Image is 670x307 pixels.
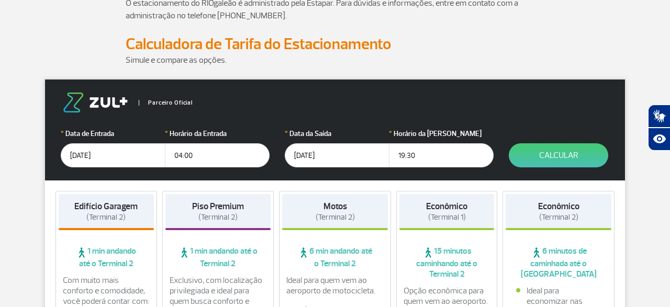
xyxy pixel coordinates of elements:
label: Horário da [PERSON_NAME] [389,128,494,139]
h2: Calculadora de Tarifa do Estacionamento [126,35,544,54]
button: Abrir tradutor de língua de sinais. [648,105,670,128]
label: Data de Entrada [61,128,165,139]
span: 15 minutos caminhando até o Terminal 2 [399,246,495,279]
span: 6 minutos de caminhada até o [GEOGRAPHIC_DATA] [506,246,611,279]
span: 1 min andando até o Terminal 2 [165,246,271,269]
div: Plugin de acessibilidade da Hand Talk. [648,105,670,151]
span: 1 min andando até o Terminal 2 [59,246,154,269]
p: Ideal para quem vem ao aeroporto de motocicleta. [286,275,384,296]
input: dd/mm/aaaa [61,143,165,167]
strong: Edifício Garagem [74,201,138,212]
span: Parceiro Oficial [139,100,193,106]
strong: Piso Premium [192,201,244,212]
span: (Terminal 2) [539,212,578,222]
strong: Econômico [426,201,467,212]
img: logo-zul.png [61,93,130,112]
p: Com muito mais conforto e comodidade, você poderá contar com: [63,275,150,306]
label: Horário da Entrada [165,128,270,139]
p: Simule e compare as opções. [126,54,544,66]
span: (Terminal 2) [86,212,126,222]
span: (Terminal 1) [428,212,466,222]
span: (Terminal 2) [316,212,355,222]
span: (Terminal 2) [198,212,238,222]
input: dd/mm/aaaa [285,143,389,167]
label: Data da Saída [285,128,389,139]
button: Abrir recursos assistivos. [648,128,670,151]
strong: Motos [323,201,347,212]
p: Opção econômica para quem vem ao aeroporto. [404,286,490,306]
strong: Econômico [538,201,579,212]
span: 6 min andando até o Terminal 2 [282,246,388,269]
button: Calcular [509,143,608,167]
input: hh:mm [389,143,494,167]
input: hh:mm [165,143,270,167]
